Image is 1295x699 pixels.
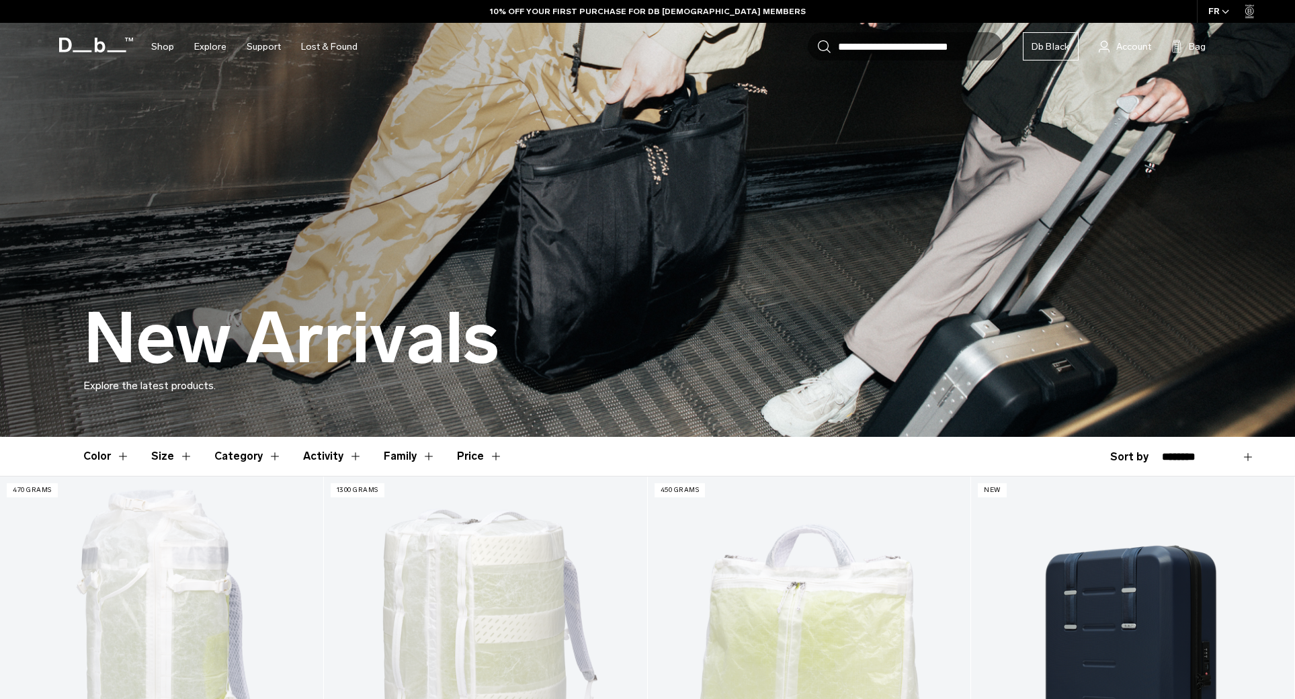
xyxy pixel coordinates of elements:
span: Bag [1189,40,1206,54]
a: Support [247,23,281,71]
button: Toggle Price [457,437,503,476]
button: Toggle Filter [384,437,435,476]
a: Shop [151,23,174,71]
button: Bag [1171,38,1206,54]
a: 10% OFF YOUR FIRST PURCHASE FOR DB [DEMOGRAPHIC_DATA] MEMBERS [490,5,806,17]
button: Toggle Filter [83,437,130,476]
a: Account [1099,38,1151,54]
h1: New Arrivals [83,300,499,378]
p: Explore the latest products. [83,378,1212,394]
p: 450 grams [655,483,706,497]
button: Toggle Filter [214,437,282,476]
p: 470 grams [7,483,58,497]
a: Lost & Found [301,23,358,71]
a: Db Black [1023,32,1079,60]
button: Toggle Filter [151,437,193,476]
p: 1300 grams [331,483,384,497]
p: New [978,483,1007,497]
button: Toggle Filter [303,437,362,476]
a: Explore [194,23,226,71]
nav: Main Navigation [141,23,368,71]
span: Account [1116,40,1151,54]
